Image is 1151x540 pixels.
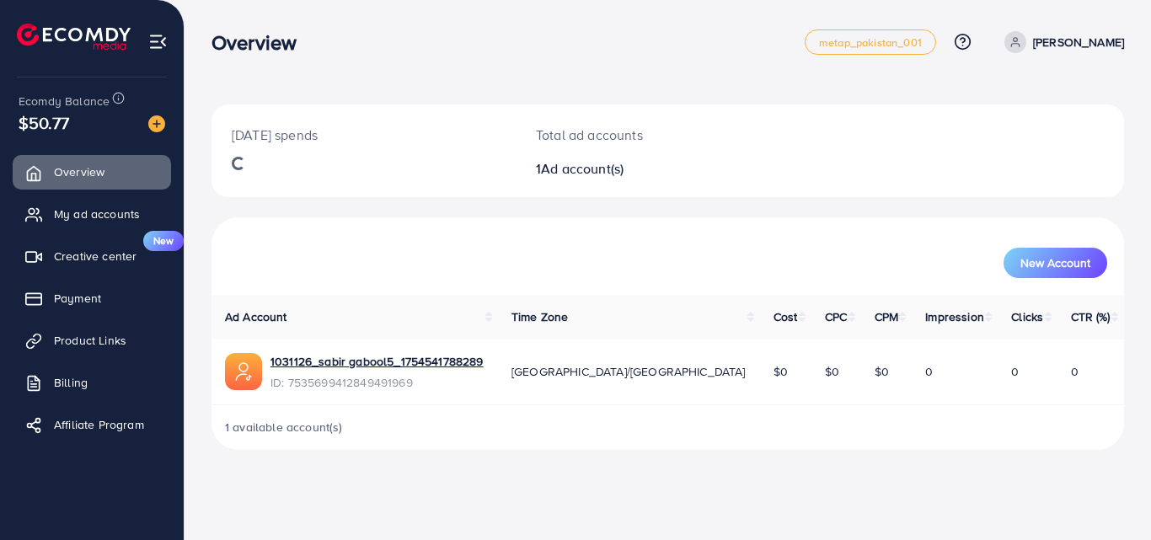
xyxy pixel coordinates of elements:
a: Affiliate Program [13,408,171,441]
p: [PERSON_NAME] [1033,32,1124,52]
span: Ad Account [225,308,287,325]
a: Billing [13,366,171,399]
span: Impression [925,308,984,325]
span: My ad accounts [54,206,140,222]
h2: 1 [536,161,724,177]
a: Overview [13,155,171,189]
span: Payment [54,290,101,307]
span: Affiliate Program [54,416,144,433]
h3: Overview [211,30,310,55]
span: 1 available account(s) [225,419,343,436]
span: Ecomdy Balance [19,93,110,110]
img: menu [148,32,168,51]
span: $0 [774,363,788,380]
span: CPC [825,308,847,325]
span: 0 [1071,363,1079,380]
span: New Account [1020,257,1090,269]
img: ic-ads-acc.e4c84228.svg [225,353,262,390]
span: Ad account(s) [541,159,624,178]
p: [DATE] spends [232,125,495,145]
a: metap_pakistan_001 [805,29,936,55]
a: Creative centerNew [13,239,171,273]
a: Product Links [13,323,171,357]
span: Time Zone [511,308,568,325]
a: My ad accounts [13,197,171,231]
span: [GEOGRAPHIC_DATA]/[GEOGRAPHIC_DATA] [511,363,746,380]
span: ID: 7535699412849491969 [270,374,484,391]
img: logo [17,24,131,50]
span: New [143,231,184,251]
button: New Account [1004,248,1107,278]
img: image [148,115,165,132]
span: Creative center [54,248,137,265]
span: $50.77 [19,110,69,135]
span: Product Links [54,332,126,349]
span: Clicks [1011,308,1043,325]
span: Billing [54,374,88,391]
span: CTR (%) [1071,308,1111,325]
span: metap_pakistan_001 [819,37,922,48]
span: Cost [774,308,798,325]
span: 0 [925,363,933,380]
span: 0 [1011,363,1019,380]
span: $0 [825,363,839,380]
p: Total ad accounts [536,125,724,145]
span: $0 [875,363,889,380]
a: [PERSON_NAME] [998,31,1124,53]
span: Overview [54,163,104,180]
span: CPM [875,308,898,325]
a: 1031126_sabir gabool5_1754541788289 [270,353,484,370]
a: Payment [13,281,171,315]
